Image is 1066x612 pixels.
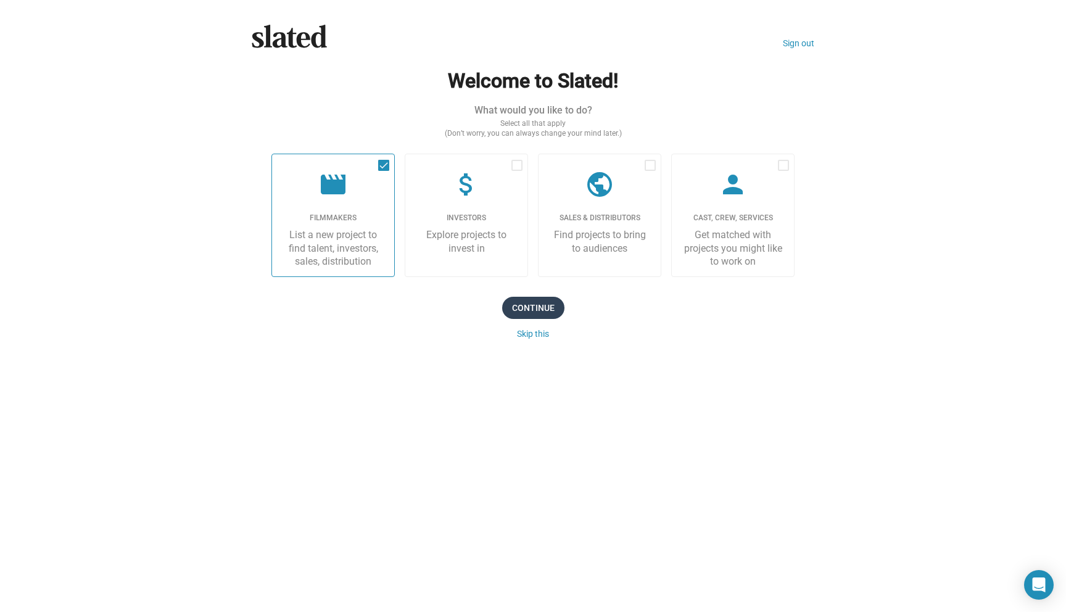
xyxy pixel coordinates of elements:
button: Continue [502,297,564,319]
div: Cast, Crew, Services [682,213,784,223]
button: Cancel investor application [517,329,549,339]
div: What would you like to do? [271,104,795,117]
div: Open Intercom Messenger [1024,570,1054,600]
div: Filmmakers [282,213,384,223]
mat-icon: movie [318,170,348,199]
div: Explore projects to invest in [415,228,518,255]
mat-icon: attach_money [452,170,481,199]
div: Investors [415,213,518,223]
div: Find projects to bring to audiences [548,228,651,255]
mat-icon: public [585,170,614,199]
div: Get matched with projects you might like to work on [682,228,784,268]
a: Sign out [783,38,814,48]
div: Select all that apply (Don’t worry, you can always change your mind later.) [271,119,795,139]
div: Sales & Distributors [548,213,651,223]
h2: Welcome to Slated! [271,68,795,94]
div: List a new project to find talent, investors, sales, distribution [282,228,384,268]
mat-icon: person [718,170,748,199]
